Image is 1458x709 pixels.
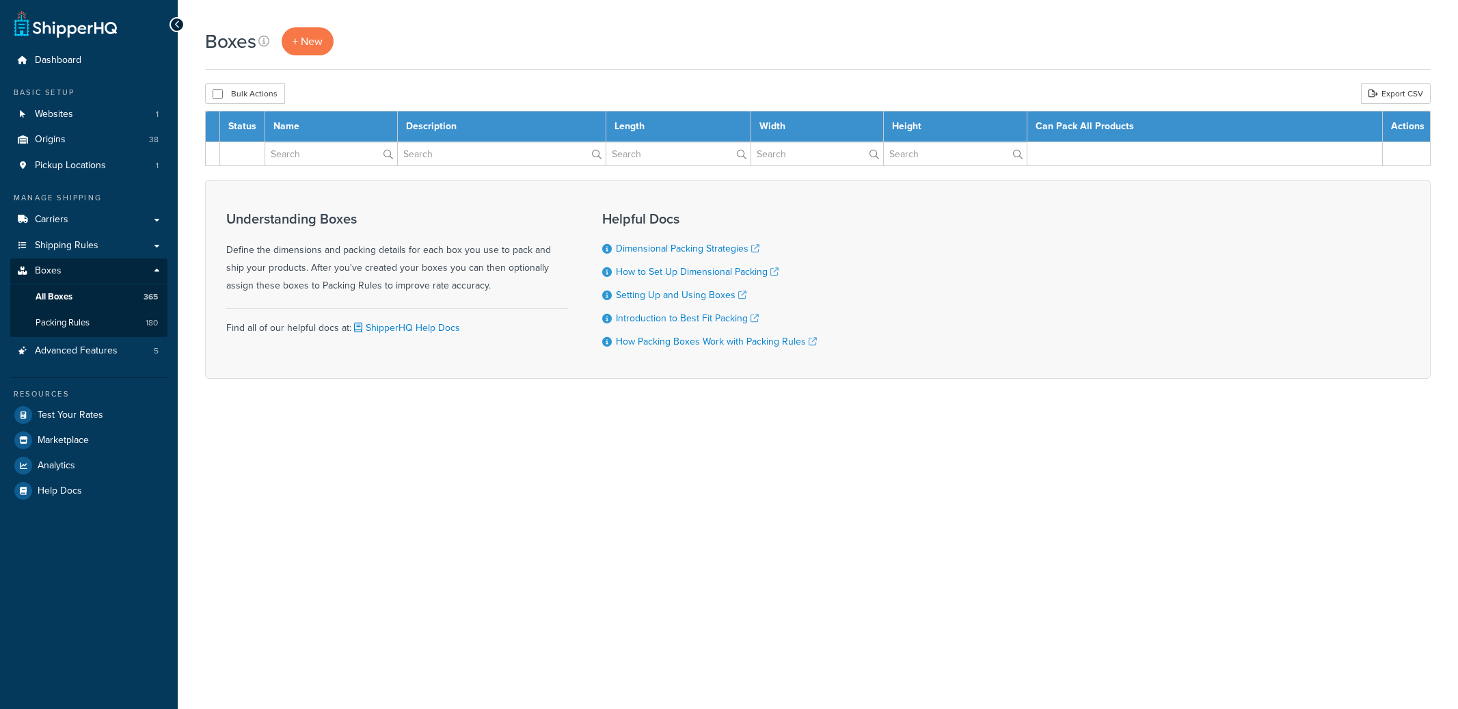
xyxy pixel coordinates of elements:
[38,460,75,472] span: Analytics
[35,265,62,277] span: Boxes
[35,55,81,66] span: Dashboard
[10,338,167,364] a: Advanced Features 5
[10,127,167,152] li: Origins
[38,435,89,446] span: Marketplace
[265,142,397,165] input: Search
[10,284,167,310] a: All Boxes 365
[10,258,167,336] li: Boxes
[351,321,460,335] a: ShipperHQ Help Docs
[10,48,167,73] a: Dashboard
[35,134,66,146] span: Origins
[14,10,117,38] a: ShipperHQ Home
[10,403,167,427] a: Test Your Rates
[616,265,779,279] a: How to Set Up Dimensional Packing
[10,479,167,503] a: Help Docs
[616,311,759,325] a: Introduction to Best Fit Packing
[10,127,167,152] a: Origins 38
[10,258,167,284] a: Boxes
[602,211,817,226] h3: Helpful Docs
[10,310,167,336] li: Packing Rules
[751,142,883,165] input: Search
[10,87,167,98] div: Basic Setup
[156,160,159,172] span: 1
[616,334,817,349] a: How Packing Boxes Work with Packing Rules
[205,28,256,55] h1: Boxes
[1027,111,1382,142] th: Can Pack All Products
[35,240,98,252] span: Shipping Rules
[10,453,167,478] a: Analytics
[35,160,106,172] span: Pickup Locations
[10,388,167,400] div: Resources
[10,102,167,127] li: Websites
[616,288,746,302] a: Setting Up and Using Boxes
[10,153,167,178] a: Pickup Locations 1
[10,233,167,258] a: Shipping Rules
[884,142,1026,165] input: Search
[282,27,334,55] a: + New
[149,134,159,146] span: 38
[35,345,118,357] span: Advanced Features
[146,317,158,329] span: 180
[10,102,167,127] a: Websites 1
[35,109,73,120] span: Websites
[751,111,884,142] th: Width
[1361,83,1431,104] a: Export CSV
[226,211,568,226] h3: Understanding Boxes
[10,207,167,232] a: Carriers
[398,142,606,165] input: Search
[144,291,158,303] span: 365
[154,345,159,357] span: 5
[606,111,751,142] th: Length
[265,111,398,142] th: Name
[10,153,167,178] li: Pickup Locations
[1383,111,1431,142] th: Actions
[884,111,1027,142] th: Height
[36,317,90,329] span: Packing Rules
[226,211,568,295] div: Define the dimensions and packing details for each box you use to pack and ship your products. Af...
[606,142,751,165] input: Search
[10,338,167,364] li: Advanced Features
[10,428,167,453] a: Marketplace
[220,111,265,142] th: Status
[36,291,72,303] span: All Boxes
[293,34,323,49] span: + New
[10,192,167,204] div: Manage Shipping
[10,284,167,310] li: All Boxes
[397,111,606,142] th: Description
[205,83,285,104] button: Bulk Actions
[616,241,759,256] a: Dimensional Packing Strategies
[10,310,167,336] a: Packing Rules 180
[156,109,159,120] span: 1
[38,410,103,421] span: Test Your Rates
[35,214,68,226] span: Carriers
[226,308,568,337] div: Find all of our helpful docs at:
[38,485,82,497] span: Help Docs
